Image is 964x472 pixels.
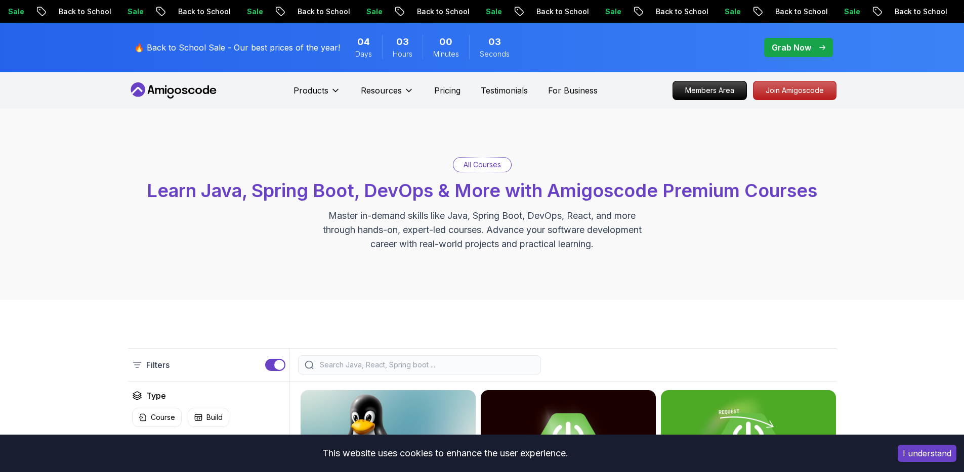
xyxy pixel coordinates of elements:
span: Days [355,49,372,59]
p: Back to School [704,7,773,17]
span: Minutes [433,49,459,59]
span: 0 Minutes [439,35,452,49]
span: 3 Seconds [488,35,501,49]
p: Grab Now [772,41,811,54]
p: Build [206,412,223,422]
input: Search Java, React, Spring boot ... [318,360,534,370]
p: Master in-demand skills like Java, Spring Boot, DevOps, React, and more through hands-on, expert-... [312,209,652,251]
a: Pricing [434,84,460,97]
a: Join Amigoscode [753,81,836,100]
p: Sale [653,7,686,17]
button: Build [188,408,229,427]
a: Testimonials [481,84,528,97]
button: Accept cookies [898,445,956,462]
p: Products [294,84,328,97]
span: Seconds [480,49,510,59]
span: Hours [393,49,412,59]
p: Sale [295,7,327,17]
p: Back to School [226,7,295,17]
span: 3 Hours [396,35,409,49]
p: Resources [361,84,402,97]
a: For Business [548,84,598,97]
p: Sale [892,7,925,17]
p: Sale [773,7,805,17]
p: Sale [56,7,89,17]
p: Sale [534,7,566,17]
p: Course [151,412,175,422]
p: Back to School [823,7,892,17]
span: Learn Java, Spring Boot, DevOps & More with Amigoscode Premium Courses [147,179,817,202]
p: 🔥 Back to School Sale - Our best prices of the year! [134,41,340,54]
p: Back to School [346,7,414,17]
div: This website uses cookies to enhance the user experience. [8,442,883,464]
h2: Type [146,390,166,402]
button: Products [294,84,341,105]
p: Back to School [107,7,176,17]
p: Filters [146,359,170,371]
p: Members Area [673,81,746,100]
span: 4 Days [357,35,370,49]
p: Back to School [584,7,653,17]
button: Resources [361,84,414,105]
p: Sale [176,7,208,17]
a: Members Area [673,81,747,100]
p: Back to School [465,7,534,17]
p: All Courses [464,160,501,170]
p: Sale [414,7,447,17]
button: Course [132,408,182,427]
